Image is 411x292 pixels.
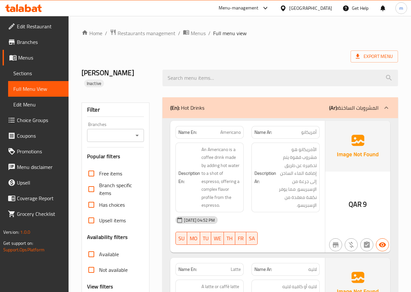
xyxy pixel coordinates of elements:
[329,103,338,113] b: (Ar):
[178,29,180,37] li: /
[99,266,128,274] span: Not available
[200,232,211,245] button: TU
[87,103,144,117] div: Filter
[3,128,69,144] a: Coupons
[99,201,125,209] span: Has choices
[190,234,198,243] span: MO
[110,29,175,37] a: Restaurants management
[84,80,104,87] span: Inactive
[99,216,126,224] span: Upsell items
[208,29,211,37] li: /
[17,179,63,187] span: Upsell
[325,121,390,172] img: Ae5nvW7+0k+MAAAAAElFTkSuQmCC
[82,29,398,37] nav: breadcrumb
[87,153,144,160] h3: Popular filters
[235,232,246,245] button: FR
[13,101,63,108] span: Edit Menu
[308,266,317,273] span: لاتيه
[8,65,69,81] a: Sections
[99,181,139,197] span: Branch specific items
[170,104,204,112] p: Hot Drinks
[3,190,69,206] a: Coverage Report
[82,68,155,88] h2: [PERSON_NAME]
[3,206,69,222] a: Grocery Checklist
[3,112,69,128] a: Choice Groups
[13,85,63,93] span: Full Menu View
[17,210,63,218] span: Grocery Checklist
[356,52,393,61] span: Export Menu
[203,234,209,243] span: TU
[3,175,69,190] a: Upsell
[3,239,33,247] span: Get support on:
[254,169,276,185] strong: Description Ar:
[175,232,187,245] button: SU
[13,69,63,77] span: Sections
[277,146,317,209] span: الأمريكانو هو مشروب قهوة يتم تحضيره عن طريق إضافة الماء الساخن إلى جرعة من الإسبريسو، مما يوفر نك...
[8,97,69,112] a: Edit Menu
[3,34,69,50] a: Branches
[231,266,241,273] span: Latte
[349,198,362,211] span: QAR
[17,194,63,202] span: Coverage Report
[249,234,255,243] span: SA
[289,5,332,12] div: [GEOGRAPHIC_DATA]
[360,238,373,251] button: Not has choices
[99,250,119,258] span: Available
[3,245,45,254] a: Support.OpsPlatform
[3,19,69,34] a: Edit Restaurant
[187,232,200,245] button: MO
[211,232,224,245] button: WE
[105,29,107,37] li: /
[17,163,63,171] span: Menu disclaimer
[220,129,241,136] span: Americano
[213,29,247,37] span: Full menu view
[8,81,69,97] a: Full Menu View
[20,228,30,236] span: 1.0.0
[181,217,217,223] span: [DATE] 04:52 PM
[214,234,221,243] span: WE
[18,54,63,62] span: Menus
[329,104,379,112] p: المشروبات الساخنة
[17,38,63,46] span: Branches
[3,50,69,65] a: Menus
[17,147,63,155] span: Promotions
[162,97,398,118] div: (En): Hot Drinks(Ar):المشروبات الساخنة
[3,144,69,159] a: Promotions
[133,131,142,140] button: Open
[178,129,197,136] strong: Name En:
[363,198,367,211] span: 9
[301,129,317,136] span: أمريكانو
[178,266,197,273] strong: Name En:
[351,50,398,63] span: Export Menu
[87,233,128,241] h3: Availability filters
[82,29,102,37] a: Home
[17,132,63,140] span: Coupons
[219,4,259,12] div: Menu-management
[191,29,206,37] span: Menus
[170,103,180,113] b: (En):
[376,238,389,251] button: Available
[3,159,69,175] a: Menu disclaimer
[118,29,175,37] span: Restaurants management
[201,146,241,209] span: An Americano is a coffee drink made by adding hot water to a shot of espresso, offering a complex...
[224,232,235,245] button: TH
[399,5,403,12] span: m
[17,22,63,30] span: Edit Restaurant
[238,234,244,243] span: FR
[99,170,122,177] span: Free items
[87,283,113,290] h3: View filters
[254,266,272,273] strong: Name Ar:
[162,70,398,86] input: search
[3,228,19,236] span: Version:
[84,79,104,87] div: Inactive
[178,234,185,243] span: SU
[226,234,233,243] span: TH
[246,232,258,245] button: SA
[17,116,63,124] span: Choice Groups
[183,29,206,37] a: Menus
[254,129,272,136] strong: Name Ar:
[178,169,200,185] strong: Description En:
